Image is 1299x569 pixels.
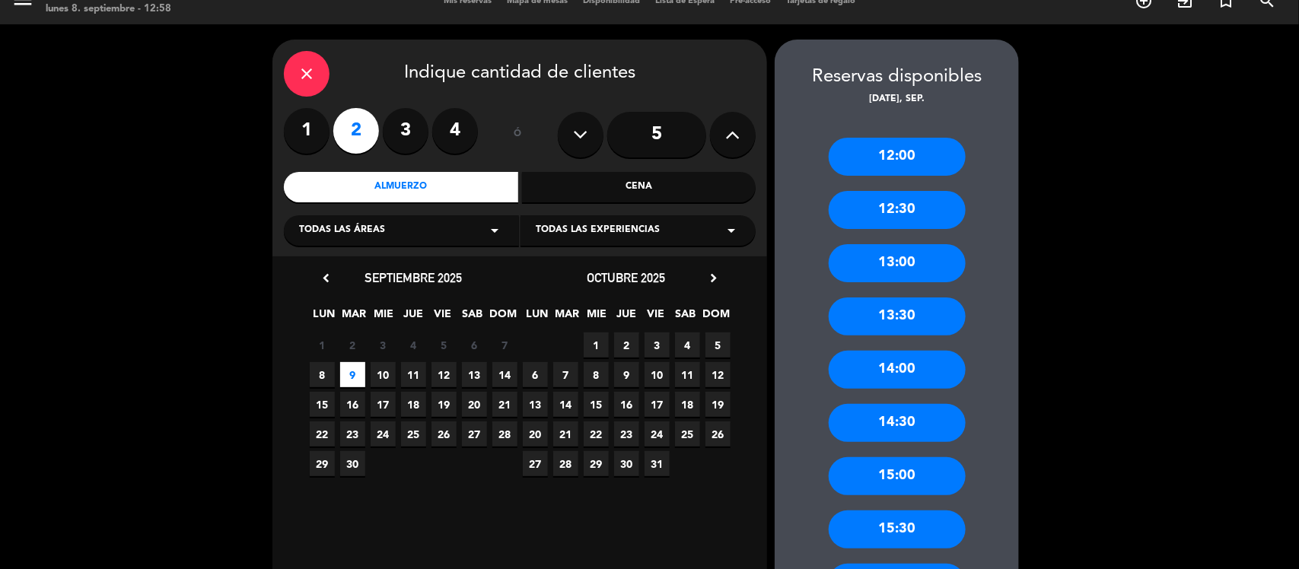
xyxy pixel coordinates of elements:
span: 8 [310,362,335,387]
span: 7 [492,332,517,358]
span: 17 [371,392,396,417]
span: 12 [431,362,457,387]
span: 25 [401,421,426,447]
label: 1 [284,108,330,154]
div: Almuerzo [284,172,518,202]
span: 27 [462,421,487,447]
span: 26 [705,421,731,447]
span: JUE [401,305,426,330]
span: MIE [584,305,610,330]
div: lunes 8. septiembre - 12:58 [46,2,218,17]
div: Indique cantidad de clientes [284,51,756,97]
span: 22 [310,421,335,447]
i: chevron_right [705,270,721,286]
span: 30 [614,451,639,476]
span: 9 [614,362,639,387]
span: LUN [525,305,550,330]
span: MAR [342,305,367,330]
span: Todas las áreas [299,223,385,238]
span: 26 [431,421,457,447]
span: 29 [584,451,609,476]
div: ó [493,108,543,161]
span: DOM [490,305,515,330]
span: septiembre 2025 [365,270,462,285]
span: octubre 2025 [587,270,666,285]
span: 16 [614,392,639,417]
span: 11 [401,362,426,387]
span: 28 [492,421,517,447]
span: SAB [673,305,699,330]
label: 3 [383,108,428,154]
span: 24 [371,421,396,447]
span: 2 [614,332,639,358]
span: LUN [312,305,337,330]
span: DOM [703,305,728,330]
i: arrow_drop_down [722,221,740,240]
div: 12:30 [829,191,966,229]
span: 14 [553,392,578,417]
span: 18 [675,392,700,417]
span: 19 [705,392,731,417]
div: 13:30 [829,297,966,335]
span: 7 [553,362,578,387]
label: 4 [432,108,478,154]
span: 17 [645,392,670,417]
div: 14:00 [829,351,966,389]
span: 6 [462,332,487,358]
span: 21 [553,421,578,447]
span: 10 [371,362,396,387]
span: 1 [310,332,335,358]
span: VIE [644,305,669,330]
span: 24 [645,421,670,447]
span: 21 [492,392,517,417]
span: 12 [705,362,731,387]
span: 30 [340,451,365,476]
span: 5 [431,332,457,358]
div: [DATE], sep. [775,92,1019,107]
span: 29 [310,451,335,476]
span: 22 [584,421,609,447]
span: MIE [371,305,396,330]
span: 1 [584,332,609,358]
span: 6 [523,362,548,387]
label: 2 [333,108,379,154]
span: MAR [555,305,580,330]
span: 20 [523,421,548,447]
span: 23 [614,421,639,447]
span: 10 [645,362,670,387]
span: 11 [675,362,700,387]
div: 12:00 [829,138,966,176]
span: 18 [401,392,426,417]
span: 16 [340,392,365,417]
span: 13 [462,362,487,387]
span: JUE [614,305,639,330]
span: SAB [460,305,486,330]
i: chevron_left [318,270,334,286]
span: 27 [523,451,548,476]
span: 13 [523,392,548,417]
span: VIE [431,305,456,330]
div: 15:00 [829,457,966,495]
span: 5 [705,332,731,358]
span: 19 [431,392,457,417]
span: 14 [492,362,517,387]
span: 9 [340,362,365,387]
span: 4 [675,332,700,358]
i: close [298,65,316,83]
div: Cena [522,172,756,202]
span: 31 [645,451,670,476]
span: 3 [645,332,670,358]
span: 15 [310,392,335,417]
span: 23 [340,421,365,447]
i: arrow_drop_down [486,221,504,240]
span: 8 [584,362,609,387]
span: 28 [553,451,578,476]
span: 4 [401,332,426,358]
span: 3 [371,332,396,358]
span: 20 [462,392,487,417]
span: Todas las experiencias [536,223,660,238]
div: 13:00 [829,244,966,282]
div: Reservas disponibles [775,62,1019,92]
span: 25 [675,421,700,447]
div: 15:30 [829,510,966,548]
